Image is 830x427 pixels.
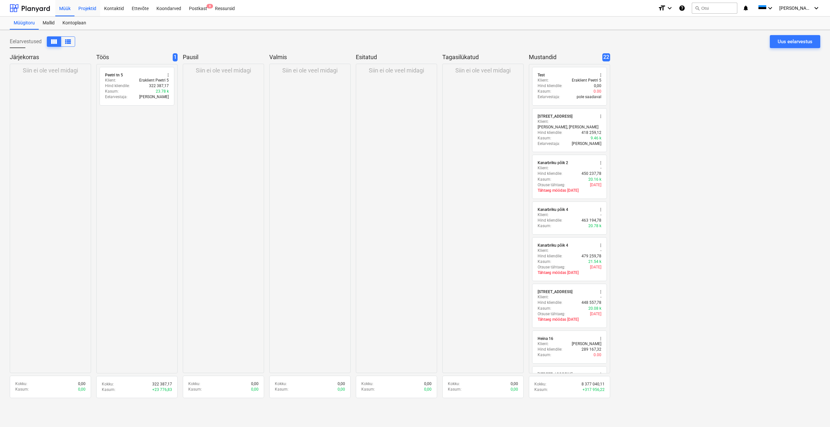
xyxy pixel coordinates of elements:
p: Siin ei ole veel midagi [196,67,251,74]
p: Kokku : [188,381,200,387]
p: Töös [96,53,170,61]
p: Siin ei ole veel midagi [282,67,338,74]
p: Eraklient Peetri 5 [572,78,601,83]
p: Otsuse tähtaeg : [538,311,565,317]
div: Kanarbriku põik 4 [538,243,568,248]
p: Hind kliendile : [538,83,562,89]
span: more_vert [598,207,603,212]
span: Kuva veergudena [50,38,58,45]
p: 0,00 [511,381,518,387]
p: 0,00 [78,381,86,387]
p: 448 557,78 [582,300,601,305]
div: Kanarbriku põik 2 [538,160,568,165]
p: Kasum : [105,89,119,94]
p: Kasum : [102,387,115,393]
p: Klient : [538,119,549,124]
p: 463 194,78 [582,218,601,223]
p: Kasum : [538,223,551,229]
p: 0,00 [594,83,601,89]
i: keyboard_arrow_down [766,4,774,12]
p: Kasum : [538,89,551,94]
p: - [600,165,601,171]
p: Kokku : [15,381,27,387]
p: pole saadaval [577,94,601,100]
p: Kokku : [361,381,373,387]
p: 418 259,12 [582,130,601,136]
span: search [695,6,700,11]
p: Tähtaeg möödas [DATE] [538,188,601,193]
p: [DATE] [590,182,601,188]
p: 0,00 [251,381,259,387]
p: Klient : [538,341,549,347]
p: - [600,294,601,300]
p: Hind kliendile : [538,347,562,352]
i: notifications [743,4,749,12]
p: Siin ei ole veel midagi [23,67,78,74]
span: more_vert [598,372,603,377]
p: [PERSON_NAME], [PERSON_NAME] [538,124,598,130]
p: [PERSON_NAME] [572,341,601,347]
p: Kokku : [448,381,460,387]
p: 322 387,17 [149,83,169,89]
p: Klient : [538,165,549,171]
p: + 317 956,22 [582,387,605,393]
p: Eelarvestaja : [538,94,560,100]
p: 0,00 [424,387,432,392]
div: Test [538,72,545,78]
div: Peetri tn 5 [105,72,123,78]
p: 289 167,32 [582,347,601,352]
span: more_vert [598,243,603,248]
p: Valmis [269,53,348,61]
div: Heina 16 [538,336,553,341]
p: Kasum : [188,387,202,392]
p: Kokku : [275,381,287,387]
a: Kontoplaan [59,17,90,30]
div: Kanarbriku põik 4 [538,207,568,212]
p: Eraklient Peetri 5 [139,78,169,83]
i: keyboard_arrow_down [666,4,674,12]
p: 21.54 k [588,259,601,265]
span: Kuva veergudena [64,38,72,45]
div: [STREET_ADDRESS] [538,289,572,294]
span: more_vert [598,289,603,294]
a: Mallid [39,17,59,30]
p: Otsuse tähtaeg : [538,265,565,270]
p: Kasum : [538,259,551,265]
i: keyboard_arrow_down [812,4,820,12]
p: 20.78 k [588,223,601,229]
p: Tähtaeg möödas [DATE] [538,317,601,322]
p: Kasum : [15,387,29,392]
i: format_size [658,4,666,12]
p: 0.00 [594,89,601,94]
a: Müügitoru [10,17,39,30]
p: 0,00 [338,381,345,387]
p: Eelarvestaja : [105,94,127,100]
p: 479 259,78 [582,253,601,259]
p: 0.00 [594,352,601,358]
p: Klient : [538,294,549,300]
button: Uus eelarvestus [770,35,820,48]
p: Eelarvestaja : [538,141,560,147]
p: 322 387,17 [152,382,172,387]
span: more_vert [598,160,603,165]
span: more_vert [598,72,603,78]
p: 0,00 [251,387,259,392]
p: Klient : [538,78,549,83]
p: Kasum : [538,136,551,141]
p: [PERSON_NAME] [139,94,169,100]
p: [DATE] [590,311,601,317]
p: Järjekorras [10,53,88,61]
p: Kasum : [448,387,462,392]
p: Kasum : [538,306,551,311]
p: [DATE] [590,265,601,270]
p: Hind kliendile : [538,218,562,223]
p: Otsuse tähtaeg : [538,182,565,188]
p: Klient : [538,212,549,218]
button: Otsi [692,3,737,14]
div: [STREET_ADDRESS] [538,372,572,377]
p: Klient : [538,248,549,253]
p: - [600,248,601,253]
p: Klient : [105,78,116,83]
